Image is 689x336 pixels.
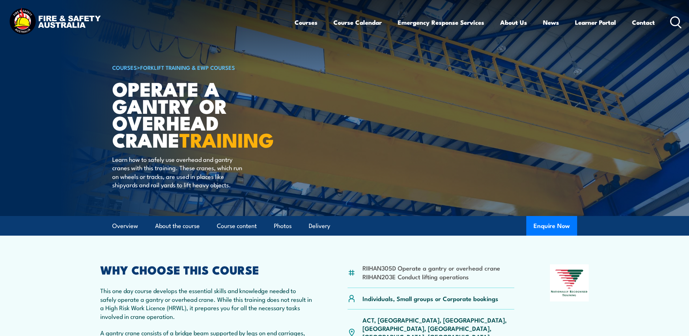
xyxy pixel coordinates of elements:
[140,63,235,71] a: Forklift Training & EWP Courses
[155,216,200,236] a: About the course
[500,13,527,32] a: About Us
[112,80,292,148] h1: Operate a Gantry or Overhead Crane
[112,63,137,71] a: COURSES
[526,216,577,236] button: Enquire Now
[217,216,257,236] a: Course content
[112,216,138,236] a: Overview
[362,294,498,303] p: Individuals, Small groups or Corporate bookings
[179,124,274,154] strong: TRAINING
[398,13,484,32] a: Emergency Response Services
[362,272,500,281] li: RIIHAN203E Conduct lifting operations
[274,216,292,236] a: Photos
[112,63,292,72] h6: >
[112,155,245,189] p: Learn how to safely use overhead and gantry cranes with this training. These cranes, which run on...
[309,216,330,236] a: Delivery
[100,286,312,320] p: This one day course develops the essential skills and knowledge needed to safely operate a gantry...
[100,264,312,275] h2: WHY CHOOSE THIS COURSE
[333,13,382,32] a: Course Calendar
[632,13,655,32] a: Contact
[362,264,500,272] li: RIIHAN305D Operate a gantry or overhead crane
[575,13,616,32] a: Learner Portal
[543,13,559,32] a: News
[550,264,589,301] img: Nationally Recognised Training logo.
[295,13,317,32] a: Courses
